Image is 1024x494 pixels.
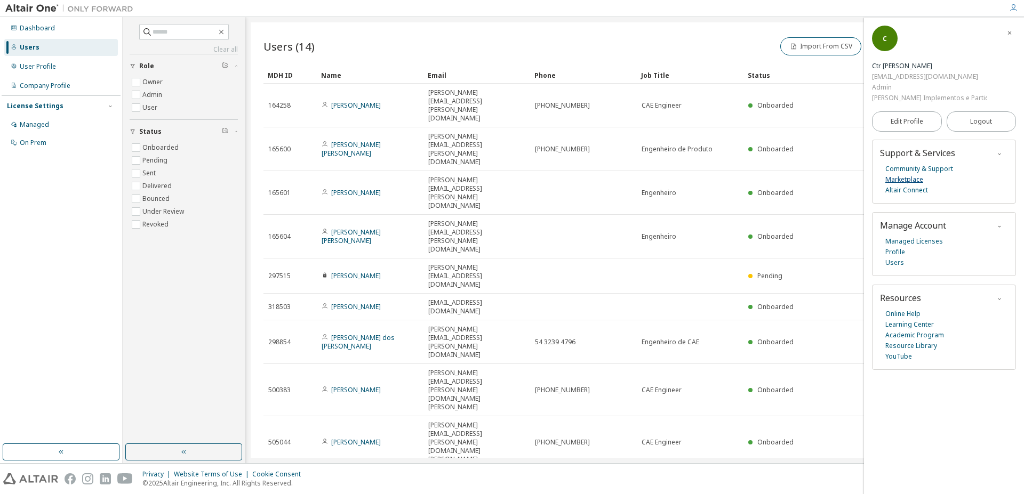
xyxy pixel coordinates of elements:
div: License Settings [7,102,63,110]
button: Logout [947,111,1017,132]
button: Role [130,54,238,78]
span: Engenheiro [642,232,676,241]
div: Company Profile [20,82,70,90]
span: [PHONE_NUMBER] [535,145,590,153]
a: [PERSON_NAME] [331,385,381,394]
a: [PERSON_NAME] dos [PERSON_NAME] [322,333,395,351]
span: CAE Engineer [642,101,682,110]
span: Onboarded [757,337,794,346]
div: Ctr Randon [872,61,987,71]
span: 164258 [268,101,291,110]
div: Dashboard [20,24,55,33]
label: Onboarded [142,141,181,154]
a: Altair Connect [885,185,928,196]
a: [PERSON_NAME] [331,101,381,110]
div: On Prem [20,139,46,147]
label: Admin [142,88,164,101]
span: Users (14) [263,39,315,54]
a: [PERSON_NAME] [331,188,381,197]
span: Clear filter [222,62,228,70]
span: Support & Services [880,147,955,159]
a: Learning Center [885,319,934,330]
img: Altair One [5,3,139,14]
div: User Profile [20,62,56,71]
span: [EMAIL_ADDRESS][DOMAIN_NAME] [428,298,525,315]
span: Pending [757,271,782,280]
a: Marketplace [885,174,923,185]
div: Privacy [142,470,174,479]
span: Onboarded [757,438,794,447]
span: Status [139,127,162,136]
span: [PHONE_NUMBER] [535,438,590,447]
label: Owner [142,76,165,88]
span: [PHONE_NUMBER] [535,101,590,110]
a: Clear all [130,45,238,54]
a: [PERSON_NAME] [331,271,381,280]
img: linkedin.svg [100,473,111,484]
span: Role [139,62,154,70]
span: CAE Engineer [642,438,682,447]
span: Onboarded [757,188,794,197]
span: 54 3239 4796 [535,338,575,346]
span: 165600 [268,145,291,153]
span: Edit Profile [891,117,923,126]
div: Users [20,43,39,52]
span: Onboarded [757,302,794,311]
span: 165601 [268,189,291,197]
span: Onboarded [757,101,794,110]
img: instagram.svg [82,473,93,484]
span: CAE Engineer [642,386,682,394]
label: Delivered [142,180,174,192]
img: youtube.svg [117,473,133,484]
span: C [883,34,887,43]
span: Onboarded [757,232,794,241]
span: [PERSON_NAME][EMAIL_ADDRESS][PERSON_NAME][DOMAIN_NAME][PERSON_NAME] [428,369,525,411]
a: Edit Profile [872,111,942,132]
a: Profile [885,247,905,257]
span: [PHONE_NUMBER] [535,386,590,394]
img: altair_logo.svg [3,473,58,484]
span: [PERSON_NAME][EMAIL_ADDRESS][PERSON_NAME][DOMAIN_NAME] [428,220,525,254]
div: [EMAIL_ADDRESS][DOMAIN_NAME] [872,71,987,82]
div: Name [321,67,419,84]
div: Job Title [641,67,739,84]
div: Admin [872,82,987,93]
a: Managed Licenses [885,236,943,247]
span: [PERSON_NAME][EMAIL_ADDRESS][PERSON_NAME][DOMAIN_NAME] [428,176,525,210]
div: Cookie Consent [252,470,307,479]
span: [PERSON_NAME][EMAIL_ADDRESS][DOMAIN_NAME] [428,263,525,289]
span: [PERSON_NAME][EMAIL_ADDRESS][PERSON_NAME][DOMAIN_NAME][PERSON_NAME] [428,421,525,464]
img: facebook.svg [65,473,76,484]
button: Status [130,120,238,143]
span: Resources [880,292,921,304]
span: [PERSON_NAME][EMAIL_ADDRESS][PERSON_NAME][DOMAIN_NAME] [428,325,525,359]
span: 500383 [268,386,291,394]
a: [PERSON_NAME] [331,302,381,311]
span: Onboarded [757,385,794,394]
a: Users [885,257,904,268]
span: 297515 [268,272,291,280]
label: User [142,101,159,114]
div: Managed [20,120,49,129]
span: Engenheiro de CAE [642,338,699,346]
a: Community & Support [885,164,953,174]
a: [PERSON_NAME] [331,438,381,447]
span: 298854 [268,338,291,346]
span: [PERSON_NAME][EMAIL_ADDRESS][PERSON_NAME][DOMAIN_NAME] [428,88,525,123]
div: Website Terms of Use [174,470,252,479]
label: Sent [142,167,158,180]
span: Logout [970,116,992,127]
span: Engenheiro de Produto [642,145,713,153]
label: Revoked [142,218,171,231]
a: YouTube [885,351,912,362]
label: Bounced [142,192,172,205]
span: 318503 [268,303,291,311]
a: Resource Library [885,341,937,351]
div: Status [748,67,950,84]
span: 165604 [268,232,291,241]
div: [PERSON_NAME] Implementos e Participa [872,93,987,103]
a: Academic Program [885,330,944,341]
label: Pending [142,154,170,167]
span: Clear filter [222,127,228,136]
span: Onboarded [757,144,794,153]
